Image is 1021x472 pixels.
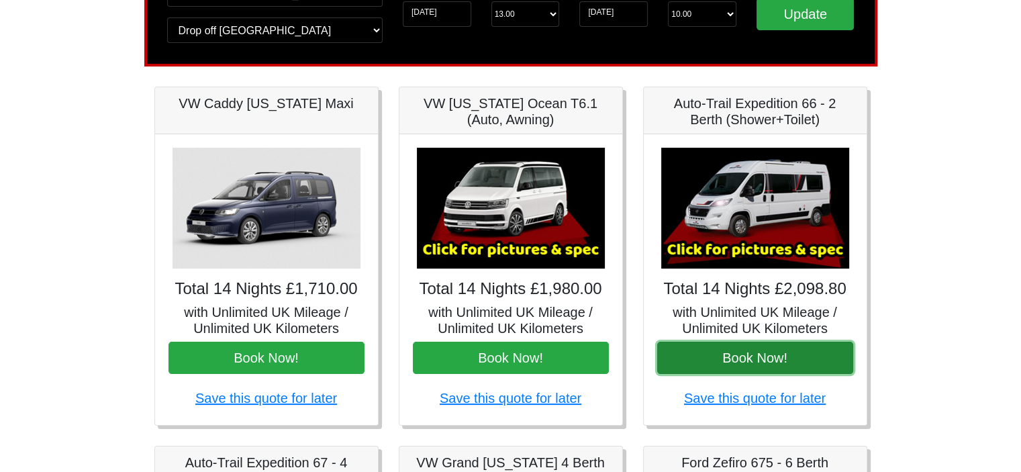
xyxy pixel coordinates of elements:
[417,148,605,269] img: VW California Ocean T6.1 (Auto, Awning)
[168,342,364,374] button: Book Now!
[440,391,581,406] a: Save this quote for later
[413,455,609,471] h5: VW Grand [US_STATE] 4 Berth
[195,391,337,406] a: Save this quote for later
[657,279,853,299] h4: Total 14 Nights £2,098.80
[661,148,849,269] img: Auto-Trail Expedition 66 - 2 Berth (Shower+Toilet)
[168,279,364,299] h4: Total 14 Nights £1,710.00
[168,304,364,336] h5: with Unlimited UK Mileage / Unlimited UK Kilometers
[413,304,609,336] h5: with Unlimited UK Mileage / Unlimited UK Kilometers
[413,342,609,374] button: Book Now!
[657,342,853,374] button: Book Now!
[579,1,648,27] input: Return Date
[173,148,360,269] img: VW Caddy California Maxi
[657,304,853,336] h5: with Unlimited UK Mileage / Unlimited UK Kilometers
[403,1,471,27] input: Start Date
[657,95,853,128] h5: Auto-Trail Expedition 66 - 2 Berth (Shower+Toilet)
[413,95,609,128] h5: VW [US_STATE] Ocean T6.1 (Auto, Awning)
[413,279,609,299] h4: Total 14 Nights £1,980.00
[684,391,826,406] a: Save this quote for later
[168,95,364,111] h5: VW Caddy [US_STATE] Maxi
